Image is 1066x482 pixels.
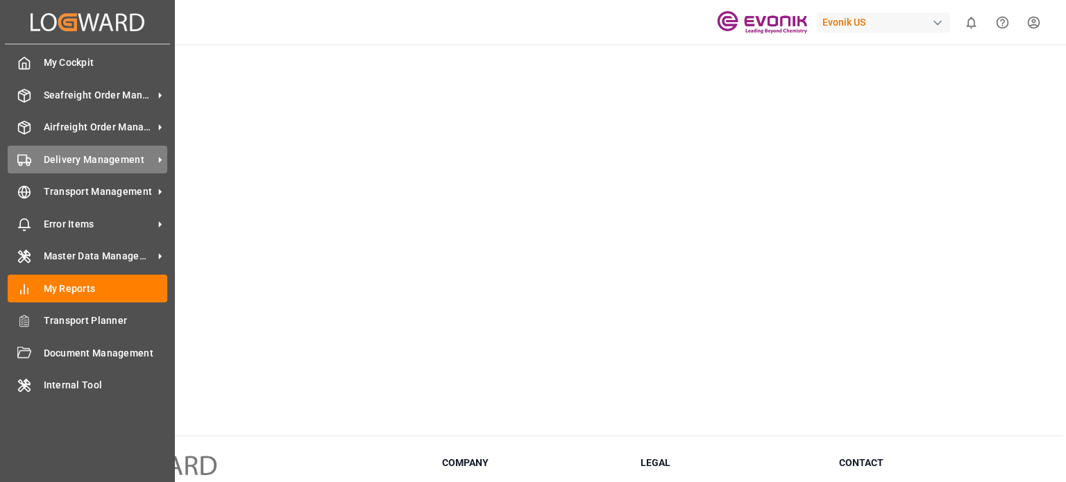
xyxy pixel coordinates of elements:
[839,456,1020,470] h3: Contact
[956,7,987,38] button: show 0 new notifications
[44,282,168,296] span: My Reports
[817,9,956,35] button: Evonik US
[44,217,153,232] span: Error Items
[641,456,822,470] h3: Legal
[44,313,168,328] span: Transport Planner
[44,378,168,393] span: Internal Tool
[44,184,153,199] span: Transport Management
[44,249,153,264] span: Master Data Management
[987,7,1018,38] button: Help Center
[8,339,167,366] a: Document Management
[44,120,153,135] span: Airfreight Order Management
[8,275,167,302] a: My Reports
[44,346,168,361] span: Document Management
[44,88,153,103] span: Seafreight Order Management
[8,372,167,399] a: Internal Tool
[717,10,807,35] img: Evonik-brand-mark-Deep-Purple-RGB.jpeg_1700498283.jpeg
[817,12,950,33] div: Evonik US
[44,153,153,167] span: Delivery Management
[44,55,168,70] span: My Cockpit
[8,307,167,334] a: Transport Planner
[8,49,167,76] a: My Cockpit
[442,456,623,470] h3: Company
